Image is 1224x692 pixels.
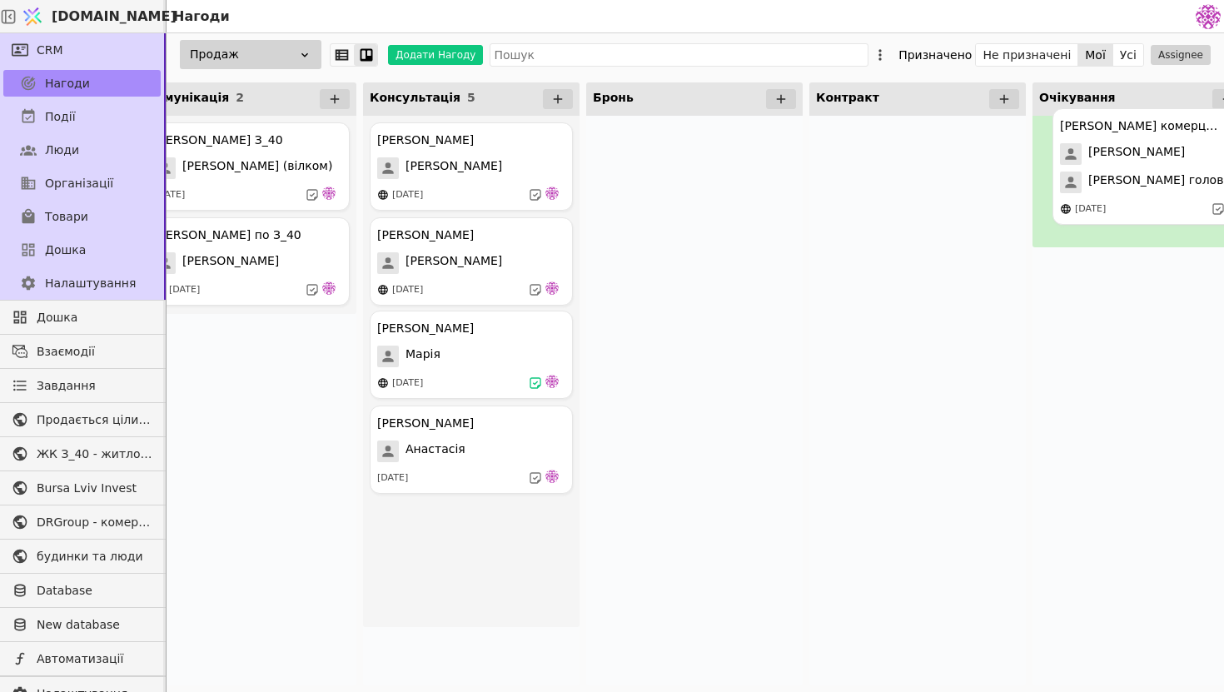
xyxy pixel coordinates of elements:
[20,1,45,32] img: Logo
[388,45,483,65] button: Додати Нагоду
[45,108,76,126] span: Події
[17,1,167,32] a: [DOMAIN_NAME]
[3,170,161,197] a: Організації
[45,142,79,159] span: Люди
[3,577,161,604] a: Database
[1078,43,1113,67] button: Мої
[45,275,136,292] span: Налаштування
[52,7,177,27] span: [DOMAIN_NAME]
[1113,43,1143,67] button: Усі
[45,208,88,226] span: Товари
[1196,4,1221,29] img: 137b5da8a4f5046b86490006a8dec47a
[37,616,152,634] span: New database
[3,475,161,501] a: Bursa Lviv Invest
[3,304,161,331] a: Дошка
[3,372,161,399] a: Завдання
[3,338,161,365] a: Взаємодії
[3,543,161,570] a: будинки та люди
[37,548,152,565] span: будинки та люди
[37,411,152,429] span: Продається цілий будинок [PERSON_NAME] нерухомість
[37,650,152,668] span: Автоматизації
[37,480,152,497] span: Bursa Lviv Invest
[3,236,161,263] a: Дошка
[3,137,161,163] a: Люди
[898,43,972,67] div: Призначено
[45,75,90,92] span: Нагоди
[816,91,879,104] span: Контракт
[37,514,152,531] span: DRGroup - комерційна нерухоомість
[3,611,161,638] a: New database
[3,406,161,433] a: Продається цілий будинок [PERSON_NAME] нерухомість
[37,446,152,463] span: ЖК З_40 - житлова та комерційна нерухомість класу Преміум
[593,91,634,104] span: Бронь
[45,241,86,259] span: Дошка
[467,91,475,104] span: 5
[1151,45,1211,65] button: Assignee
[3,70,161,97] a: Нагоди
[180,40,321,69] div: Продаж
[3,509,161,535] a: DRGroup - комерційна нерухоомість
[3,37,161,63] a: CRM
[37,377,96,395] span: Завдання
[37,343,152,361] span: Взаємодії
[1039,91,1116,104] span: Очікування
[236,91,244,104] span: 2
[3,441,161,467] a: ЖК З_40 - житлова та комерційна нерухомість класу Преміум
[3,203,161,230] a: Товари
[45,175,113,192] span: Організації
[370,91,460,104] span: Консультація
[3,645,161,672] a: Автоматизації
[3,103,161,130] a: Події
[490,43,868,67] input: Пошук
[976,43,1078,67] button: Не призначені
[3,270,161,296] a: Налаштування
[37,42,63,59] span: CRM
[37,309,152,326] span: Дошка
[147,91,229,104] span: Комунікація
[37,582,152,600] span: Database
[167,7,230,27] h2: Нагоди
